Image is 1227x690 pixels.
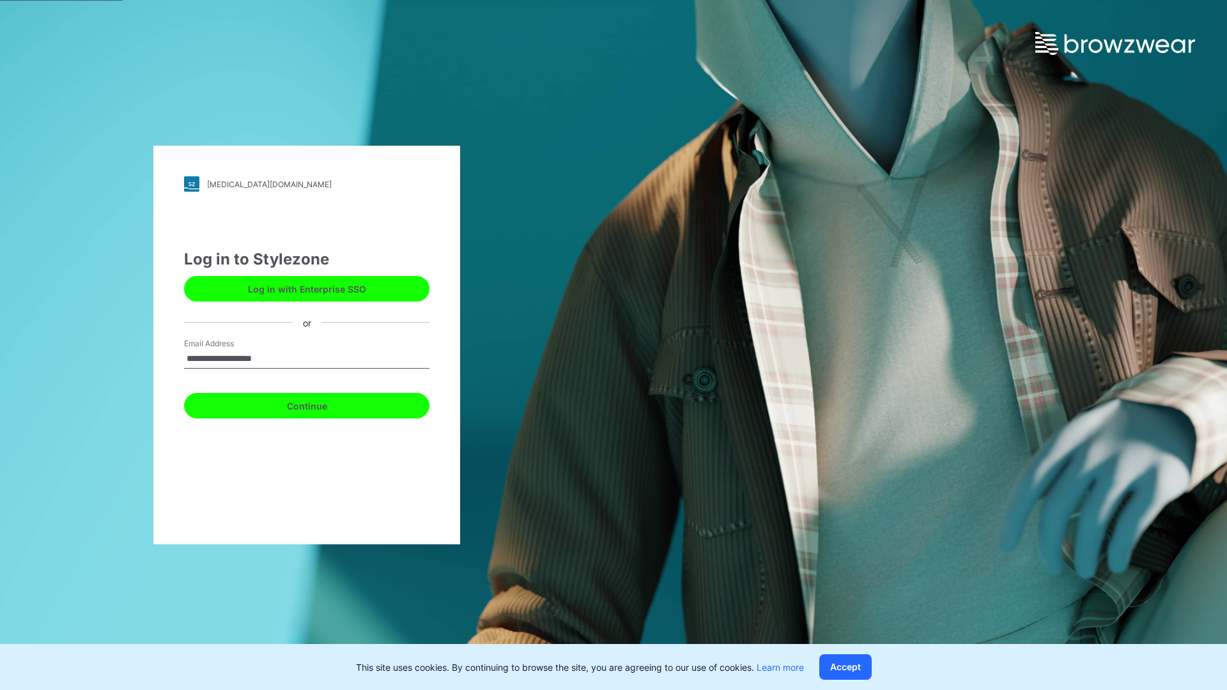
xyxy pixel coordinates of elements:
[184,248,429,271] div: Log in to Stylezone
[293,316,321,329] div: or
[184,176,429,192] a: [MEDICAL_DATA][DOMAIN_NAME]
[184,393,429,418] button: Continue
[184,338,274,349] label: Email Address
[356,661,804,674] p: This site uses cookies. By continuing to browse the site, you are agreeing to our use of cookies.
[757,662,804,673] a: Learn more
[184,176,199,192] img: stylezone-logo.562084cfcfab977791bfbf7441f1a819.svg
[184,276,429,302] button: Log in with Enterprise SSO
[207,180,332,189] div: [MEDICAL_DATA][DOMAIN_NAME]
[819,654,872,680] button: Accept
[1035,32,1195,55] img: browzwear-logo.e42bd6dac1945053ebaf764b6aa21510.svg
